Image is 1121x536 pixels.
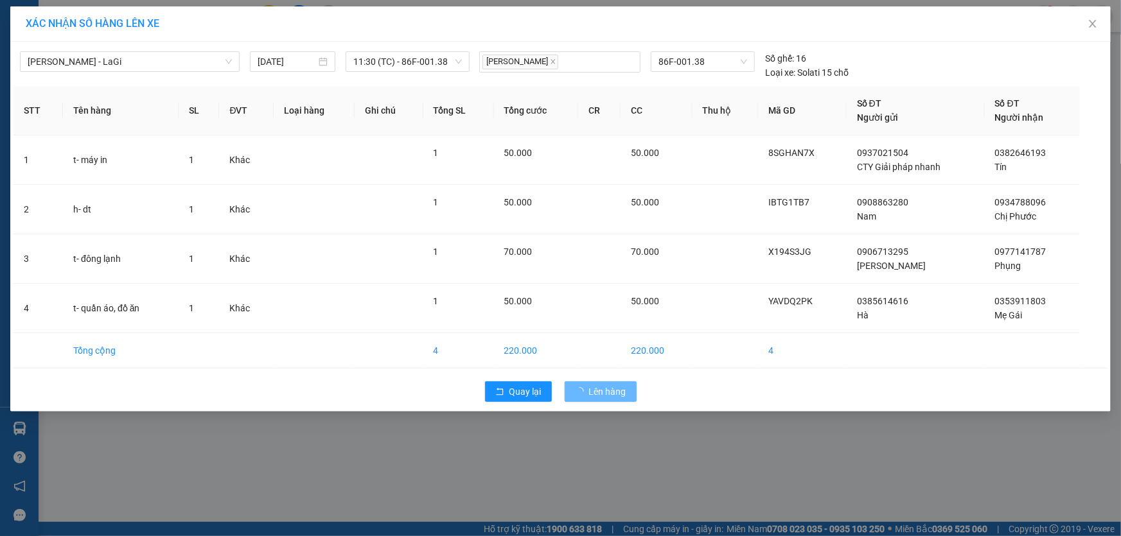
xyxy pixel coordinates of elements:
[857,310,869,320] span: Hà
[219,86,274,135] th: ĐVT
[63,86,179,135] th: Tên hàng
[765,65,795,80] span: Loại xe:
[5,58,63,71] span: 0968278298
[857,211,876,221] span: Nam
[758,86,847,135] th: Mã GD
[13,284,63,333] td: 4
[13,86,63,135] th: STT
[13,234,63,284] td: 3
[693,86,758,135] th: Thu hộ
[189,155,194,165] span: 1
[28,52,232,71] span: Hồ Chí Minh - LaGi
[134,82,173,96] span: Gò Vấp
[434,296,439,306] span: 1
[631,246,659,257] span: 70.000
[189,204,194,214] span: 1
[550,58,556,65] span: close
[765,65,849,80] div: Solati 15 chỗ
[995,98,1019,108] span: Số ĐT
[13,135,63,185] td: 1
[355,86,423,135] th: Ghi chú
[565,381,637,402] button: Lên hàng
[189,254,194,264] span: 1
[758,333,847,368] td: 4
[857,98,881,108] span: Số ĐT
[495,387,504,397] span: rollback
[63,284,179,333] td: t- quần áo, đồ ăn
[765,51,794,65] span: Số ghế:
[857,197,908,207] span: 0908863280
[189,303,194,313] span: 1
[631,296,659,306] span: 50.000
[63,234,179,284] td: t- đông lạnh
[1075,6,1111,42] button: Close
[995,310,1023,320] span: Mẹ Gái
[768,148,815,158] span: 8SGHAN7X
[857,112,898,123] span: Người gửi
[621,86,692,135] th: CC
[857,246,908,257] span: 0906713295
[5,6,116,24] strong: Nhà xe Mỹ Loan
[995,261,1021,271] span: Phụng
[485,381,552,402] button: rollbackQuay lại
[63,135,179,185] td: t- máy in
[504,296,533,306] span: 50.000
[631,197,659,207] span: 50.000
[494,333,578,368] td: 220.000
[857,296,908,306] span: 0385614616
[631,148,659,158] span: 50.000
[995,162,1007,172] span: Tín
[5,32,114,56] span: 33 Bác Ái, P Phước Hội, TX Lagi
[219,185,274,234] td: Khác
[857,162,940,172] span: CTY Giải pháp nhanh
[768,246,811,257] span: X194S3JG
[258,55,316,69] input: 13/08/2025
[494,86,578,135] th: Tổng cước
[219,135,274,185] td: Khác
[423,333,494,368] td: 4
[857,261,926,271] span: [PERSON_NAME]
[589,385,626,399] span: Lên hàng
[63,333,179,368] td: Tổng cộng
[423,86,494,135] th: Tổng SL
[575,387,589,396] span: loading
[768,296,813,306] span: YAVDQ2PK
[857,148,908,158] span: 0937021504
[995,296,1046,306] span: 0353911803
[995,246,1046,257] span: 0977141787
[434,197,439,207] span: 1
[219,234,274,284] td: Khác
[995,148,1046,158] span: 0382646193
[504,197,533,207] span: 50.000
[995,112,1044,123] span: Người nhận
[274,86,355,135] th: Loại hàng
[124,7,184,21] span: YAVDQ2PK
[434,246,439,257] span: 1
[765,51,806,65] div: 16
[995,211,1037,221] span: Chị Phước
[995,197,1046,207] span: 0934788096
[504,246,533,257] span: 70.000
[13,185,63,234] td: 2
[179,86,220,135] th: SL
[768,197,809,207] span: IBTG1TB7
[482,55,558,69] span: [PERSON_NAME]
[578,86,621,135] th: CR
[219,284,274,333] td: Khác
[434,148,439,158] span: 1
[1088,19,1098,29] span: close
[621,333,692,368] td: 220.000
[509,385,542,399] span: Quay lại
[353,52,462,71] span: 11:30 (TC) - 86F-001.38
[5,82,86,96] strong: Phiếu gửi hàng
[26,17,159,30] span: XÁC NHẬN SỐ HÀNG LÊN XE
[658,52,747,71] span: 86F-001.38
[63,185,179,234] td: h- dt
[504,148,533,158] span: 50.000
